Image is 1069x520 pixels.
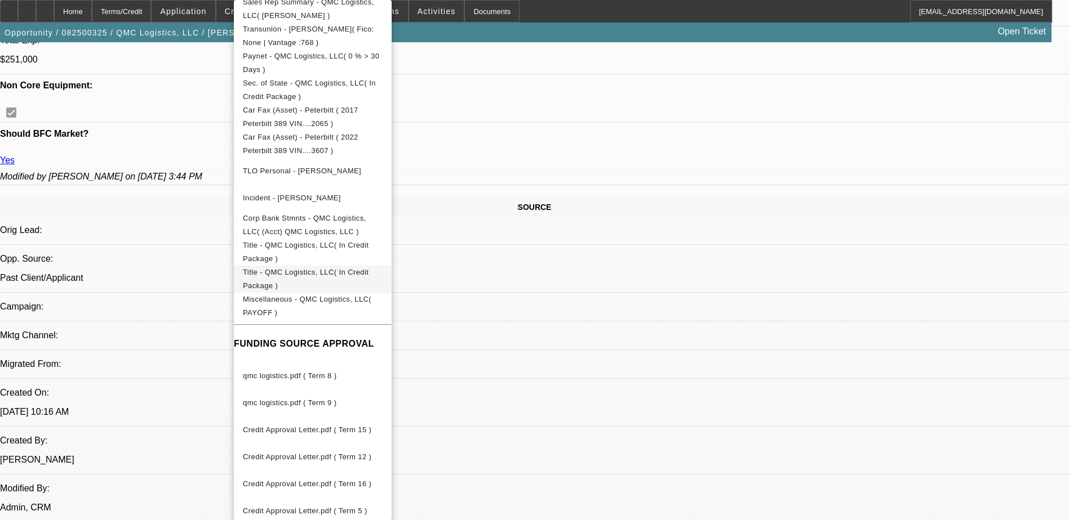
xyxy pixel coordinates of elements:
[234,470,392,497] button: Credit Approval Letter.pdf ( Term 16 )
[243,425,371,434] span: Credit Approval Letter.pdf ( Term 15 )
[243,133,358,155] span: Car Fax (Asset) - Peterbilt ( 2022 Peterbilt 389 VIN....3607 )
[234,239,392,266] button: Title - QMC Logistics, LLC( In Credit Package )
[234,131,392,158] button: Car Fax (Asset) - Peterbilt ( 2022 Peterbilt 389 VIN....3607 )
[243,506,367,515] span: Credit Approval Letter.pdf ( Term 5 )
[234,50,392,77] button: Paynet - QMC Logistics, LLC( 0 % > 30 Days )
[243,79,376,101] span: Sec. of State - QMC Logistics, LLC( In Credit Package )
[234,337,392,351] h4: FUNDING SOURCE APPROVAL
[243,52,379,74] span: Paynet - QMC Logistics, LLC( 0 % > 30 Days )
[243,268,369,290] span: Title - QMC Logistics, LLC( In Credit Package )
[243,295,371,317] span: Miscellaneous - QMC Logistics, LLC( PAYOFF )
[234,293,392,320] button: Miscellaneous - QMC Logistics, LLC( PAYOFF )
[243,106,358,128] span: Car Fax (Asset) - Peterbilt ( 2017 Peterbilt 389 VIN....2065 )
[243,194,341,202] span: Incident - [PERSON_NAME]
[243,167,361,175] span: TLO Personal - [PERSON_NAME]
[234,266,392,293] button: Title - QMC Logistics, LLC( In Credit Package )
[243,398,336,407] span: qmc logistics.pdf ( Term 9 )
[234,212,392,239] button: Corp Bank Stmnts - QMC Logistics, LLC( (Acct) QMC Logistics, LLC )
[234,362,392,389] button: qmc logistics.pdf ( Term 8 )
[234,104,392,131] button: Car Fax (Asset) - Peterbilt ( 2017 Peterbilt 389 VIN....2065 )
[234,416,392,443] button: Credit Approval Letter.pdf ( Term 15 )
[234,443,392,470] button: Credit Approval Letter.pdf ( Term 12 )
[243,25,374,47] span: Transunion - [PERSON_NAME]( Fico: None | Vantage :768 )
[243,214,366,236] span: Corp Bank Stmnts - QMC Logistics, LLC( (Acct) QMC Logistics, LLC )
[243,371,336,380] span: qmc logistics.pdf ( Term 8 )
[243,452,371,461] span: Credit Approval Letter.pdf ( Term 12 )
[234,185,392,212] button: Incident - McElveen, Quentin
[234,389,392,416] button: qmc logistics.pdf ( Term 9 )
[234,77,392,104] button: Sec. of State - QMC Logistics, LLC( In Credit Package )
[234,158,392,185] button: TLO Personal - McElveen, Quentin
[243,241,369,263] span: Title - QMC Logistics, LLC( In Credit Package )
[243,479,371,488] span: Credit Approval Letter.pdf ( Term 16 )
[234,23,392,50] button: Transunion - McElveen, Quentin( Fico: None | Vantage :768 )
